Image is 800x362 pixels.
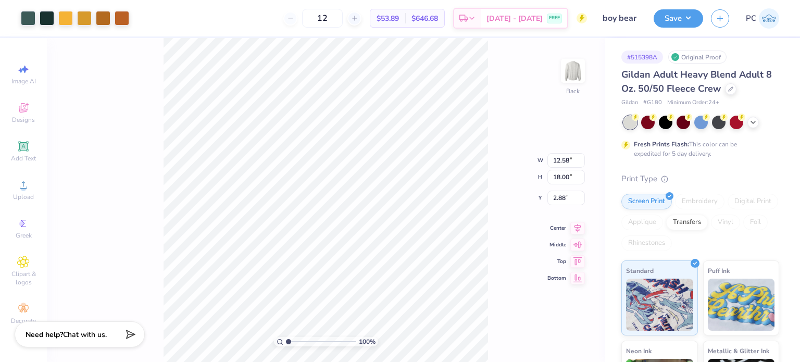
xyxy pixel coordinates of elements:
span: Minimum Order: 24 + [667,98,719,107]
div: Transfers [666,215,708,230]
div: Print Type [621,173,779,185]
button: Save [654,9,703,28]
div: This color can be expedited for 5 day delivery. [634,140,762,158]
img: Standard [626,279,693,331]
input: Untitled Design [595,8,646,29]
div: Vinyl [711,215,740,230]
span: Middle [547,241,566,248]
span: # G180 [643,98,662,107]
img: Priyanka Choudhary [759,8,779,29]
span: Neon Ink [626,345,652,356]
div: Foil [743,215,768,230]
span: Bottom [547,274,566,282]
input: – – [302,9,343,28]
strong: Fresh Prints Flash: [634,140,689,148]
span: $646.68 [411,13,438,24]
span: Add Text [11,154,36,163]
span: Metallic & Glitter Ink [708,345,769,356]
div: Embroidery [675,194,724,209]
span: Upload [13,193,34,201]
div: # 515398A [621,51,663,64]
span: Designs [12,116,35,124]
span: Greek [16,231,32,240]
a: PC [746,8,779,29]
span: Clipart & logos [5,270,42,286]
span: $53.89 [377,13,399,24]
span: Puff Ink [708,265,730,276]
span: Gildan Adult Heavy Blend Adult 8 Oz. 50/50 Fleece Crew [621,68,772,95]
span: Decorate [11,317,36,325]
div: Applique [621,215,663,230]
span: Gildan [621,98,638,107]
span: Center [547,224,566,232]
div: Screen Print [621,194,672,209]
strong: Need help? [26,330,63,340]
span: FREE [549,15,560,22]
div: Back [566,86,580,96]
div: Rhinestones [621,235,672,251]
span: Image AI [11,77,36,85]
div: Digital Print [728,194,778,209]
span: Chat with us. [63,330,107,340]
span: 100 % [359,337,376,346]
img: Back [562,60,583,81]
span: PC [746,13,756,24]
div: Original Proof [668,51,727,64]
span: [DATE] - [DATE] [486,13,543,24]
span: Standard [626,265,654,276]
span: Top [547,258,566,265]
img: Puff Ink [708,279,775,331]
